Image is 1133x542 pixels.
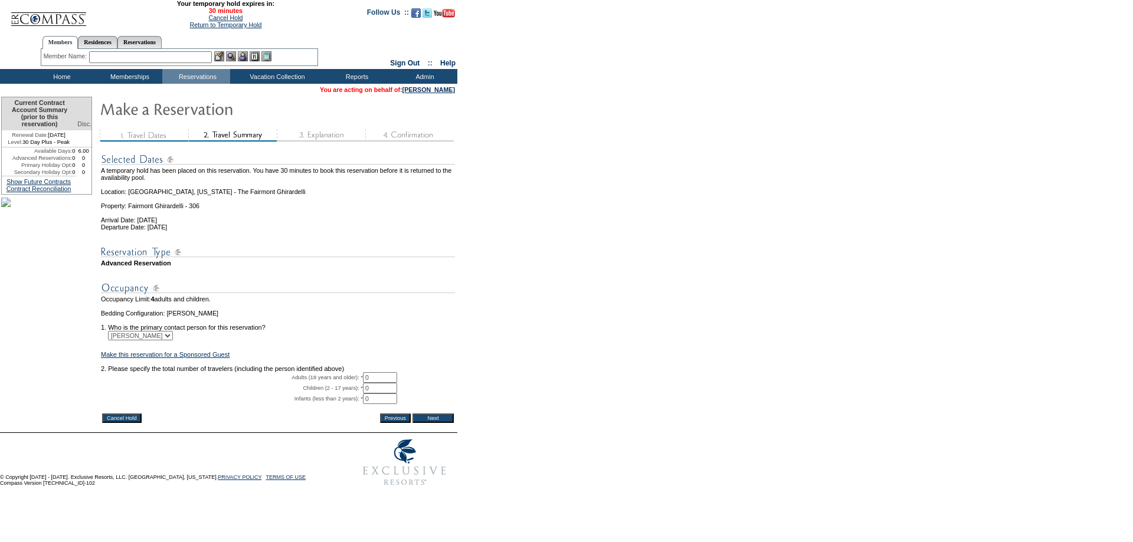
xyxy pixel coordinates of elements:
[100,97,336,120] img: Make Reservation
[42,36,78,49] a: Members
[101,317,455,331] td: 1. Who is the primary contact person for this reservation?
[2,162,72,169] td: Primary Holiday Opt:
[434,12,455,19] a: Subscribe to our YouTube Channel
[101,152,455,167] img: subTtlSelectedDates.gif
[6,178,71,185] a: Show Future Contracts
[440,59,456,67] a: Help
[226,51,236,61] img: View
[411,8,421,18] img: Become our fan on Facebook
[101,393,363,404] td: Infants (less than 2 years): *
[365,129,454,142] img: step4_state1.gif
[76,147,91,155] td: 6.00
[230,69,322,84] td: Vacation Collection
[2,130,76,139] td: [DATE]
[72,162,76,169] td: 0
[423,12,432,19] a: Follow us on Twitter
[218,474,261,480] a: PRIVACY POLICY
[77,120,91,127] span: Disc.
[6,185,71,192] a: Contract Reconciliation
[2,169,72,176] td: Secondary Holiday Opt:
[101,351,230,358] a: Make this reservation for a Sponsored Guest
[2,155,72,162] td: Advanced Reservations:
[150,295,154,303] span: 4
[238,51,248,61] img: Impersonate
[411,12,421,19] a: Become our fan on Facebook
[188,129,277,142] img: step2_state2.gif
[12,132,48,139] span: Renewal Date:
[101,372,363,383] td: Adults (18 years and older): *
[101,383,363,393] td: Children (2 - 17 years): *
[390,59,420,67] a: Sign Out
[250,51,260,61] img: Reservations
[423,8,432,18] img: Follow us on Twitter
[101,167,455,181] td: A temporary hold has been placed on this reservation. You have 30 minutes to book this reservatio...
[102,413,142,423] input: Cancel Hold
[402,86,455,93] a: [PERSON_NAME]
[101,181,455,195] td: Location: [GEOGRAPHIC_DATA], [US_STATE] - The Fairmont Ghirardelli
[277,129,365,142] img: step3_state1.gif
[190,21,262,28] a: Return to Temporary Hold
[101,209,455,224] td: Arrival Date: [DATE]
[322,69,389,84] td: Reports
[101,195,455,209] td: Property: Fairmont Ghirardelli - 306
[101,281,455,295] img: subTtlOccupancy.gif
[101,224,455,231] td: Departure Date: [DATE]
[44,51,89,61] div: Member Name:
[101,245,455,259] img: subTtlResType.gif
[117,36,162,48] a: Reservations
[389,69,457,84] td: Admin
[10,2,87,27] img: Compass Home
[27,69,94,84] td: Home
[214,51,224,61] img: b_edit.gif
[412,413,454,423] input: Next
[8,139,22,146] span: Level:
[78,36,117,48] a: Residences
[434,9,455,18] img: Subscribe to our YouTube Channel
[101,365,455,372] td: 2. Please specify the total number of travelers (including the person identified above)
[72,155,76,162] td: 0
[94,69,162,84] td: Memberships
[320,86,455,93] span: You are acting on behalf of:
[2,139,76,147] td: 30 Day Plus - Peak
[266,474,306,480] a: TERMS OF USE
[352,433,457,492] img: Exclusive Resorts
[101,310,455,317] td: Bedding Configuration: [PERSON_NAME]
[72,147,76,155] td: 0
[367,7,409,21] td: Follow Us ::
[72,169,76,176] td: 0
[428,59,433,67] span: ::
[162,69,230,84] td: Reservations
[76,155,91,162] td: 0
[76,162,91,169] td: 0
[208,14,243,21] a: Cancel Hold
[261,51,271,61] img: b_calculator.gif
[76,169,91,176] td: 0
[2,97,76,130] td: Current Contract Account Summary (prior to this reservation)
[100,129,188,142] img: step1_state3.gif
[93,7,358,14] span: 30 minutes
[101,295,455,303] td: Occupancy Limit: adults and children.
[380,413,411,423] input: Previous
[2,147,72,155] td: Available Days:
[1,198,11,207] img: RDM_dest1_shells_test.jpg
[101,259,455,267] td: Advanced Reservation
